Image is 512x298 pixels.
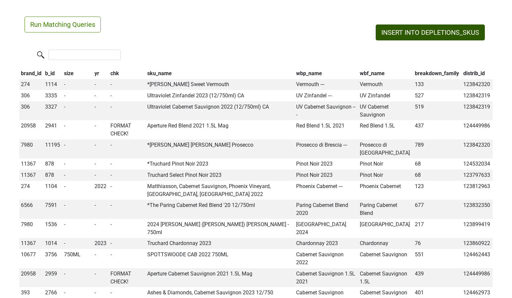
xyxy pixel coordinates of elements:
[45,123,57,129] span: 2941
[146,90,294,101] td: Ultraviolet Zinfandel 2023 (12/750ml) CA
[295,68,358,79] th: wbp_name: activate to sort column ascending
[93,90,109,101] td: -
[19,219,44,238] td: 7980
[358,90,413,101] td: UV Zinfandel
[19,101,44,121] td: 306
[45,81,57,87] span: 1114
[146,68,294,79] th: sku_name: activate to sort column ascending
[413,181,462,200] td: 123
[45,161,54,167] span: 878
[93,68,109,79] th: yr: activate to sort column ascending
[109,268,146,287] td: FORMAT CHECK!
[93,219,109,238] td: -
[413,170,462,181] td: 68
[93,170,109,181] td: -
[109,159,146,170] td: -
[19,238,44,249] td: 11367
[62,249,93,268] td: 750ML
[295,249,358,268] td: Cabernet Sauvignon 2022
[93,79,109,90] td: -
[376,25,485,40] button: INSERT INTO DEPLETIONS_SKUS
[45,202,57,208] span: 7591
[358,181,413,200] td: Phoenix Cabernet
[109,68,146,79] th: chk: activate to sort column ascending
[146,101,294,121] td: Ultraviolet Cabernet Sauvignon 2022 (12/750ml) CA
[109,120,146,139] td: FORMAT CHECK!
[413,238,462,249] td: 76
[146,159,294,170] td: *Truchard Pinot Noir 2023
[462,200,493,219] td: 123832350
[19,159,44,170] td: 11367
[25,17,101,32] button: Run Matching Queries
[62,238,93,249] td: -
[295,120,358,139] td: Red Blend 1.5L 2021
[295,219,358,238] td: [GEOGRAPHIC_DATA] 2024
[462,159,493,170] td: 124532034
[295,159,358,170] td: Pinot Noir 2023
[295,181,358,200] td: Phoenix Cabernet ---
[358,139,413,159] td: Prosecco di [GEOGRAPHIC_DATA]
[109,238,146,249] td: -
[93,268,109,287] td: -
[358,249,413,268] td: Cabernet Sauvignon
[93,101,109,121] td: -
[146,170,294,181] td: Truchard Select Pinot Noir 2023
[295,79,358,90] td: Vermouth ---
[413,68,462,79] th: breakdown_family: activate to sort column ascending
[62,139,93,159] td: -
[413,79,462,90] td: 133
[62,90,93,101] td: -
[462,170,493,181] td: 123797633
[109,139,146,159] td: -
[462,181,493,200] td: 123812963
[358,101,413,121] td: UV Cabernet Sauvignon
[295,170,358,181] td: Pinot Noir 2023
[462,139,493,159] td: 123842320
[62,68,93,79] th: size: activate to sort column ascending
[19,268,44,287] td: 20958
[413,200,462,219] td: 677
[62,101,93,121] td: -
[413,219,462,238] td: 217
[109,90,146,101] td: -
[45,240,57,246] span: 1014
[45,251,57,258] span: 3756
[146,238,294,249] td: Truchard Chardonnay 2023
[19,68,44,79] th: brand_id: activate to sort column ascending
[93,200,109,219] td: -
[462,79,493,90] td: 123842320
[358,159,413,170] td: Pinot Noir
[62,170,93,181] td: -
[146,181,294,200] td: Matthiasson, Cabernet Sauvignon, Phoenix Vineyard, [GEOGRAPHIC_DATA], [GEOGRAPHIC_DATA] 2022
[44,68,62,79] th: b_id: activate to sort column ascending
[413,159,462,170] td: 68
[358,200,413,219] td: Paring Cabernet Blend
[413,120,462,139] td: 437
[62,79,93,90] td: -
[109,200,146,219] td: -
[62,268,93,287] td: -
[45,271,57,277] span: 2959
[462,238,493,249] td: 123860922
[462,90,493,101] td: 123842319
[413,268,462,287] td: 439
[19,139,44,159] td: 7980
[45,221,57,227] span: 1536
[62,181,93,200] td: -
[462,68,493,79] th: distrib_id: activate to sort column ascending
[93,181,109,200] td: 2022
[462,120,493,139] td: 124449986
[295,200,358,219] td: Paring Cabernet Blend 2020
[93,120,109,139] td: -
[45,183,57,189] span: 1104
[146,268,294,287] td: Aperture Cabernet Sauvignon 2021 1.5L Mag
[358,120,413,139] td: Red Blend 1.5L
[109,219,146,238] td: -
[413,139,462,159] td: 789
[146,120,294,139] td: Aperture Red Blend 2021 1.5L Mag
[19,79,44,90] td: 274
[93,159,109,170] td: -
[19,200,44,219] td: 6566
[295,268,358,287] td: Cabernet Sauvignon 1.5L 2021
[358,68,413,79] th: wbf_name: activate to sort column ascending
